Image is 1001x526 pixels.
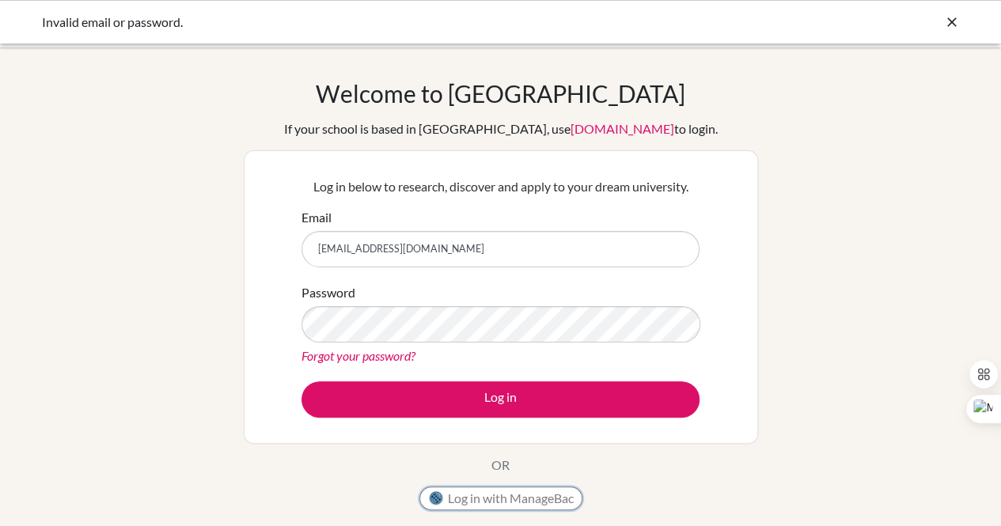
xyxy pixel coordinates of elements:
label: Password [301,283,355,302]
button: Log in [301,381,700,418]
div: If your school is based in [GEOGRAPHIC_DATA], use to login. [284,119,718,138]
h1: Welcome to [GEOGRAPHIC_DATA] [316,79,685,108]
a: [DOMAIN_NAME] [571,121,674,136]
p: OR [491,456,510,475]
label: Email [301,208,332,227]
a: Forgot your password? [301,348,415,363]
div: Invalid email or password. [42,13,722,32]
p: Log in below to research, discover and apply to your dream university. [301,177,700,196]
button: Log in with ManageBac [419,486,582,510]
